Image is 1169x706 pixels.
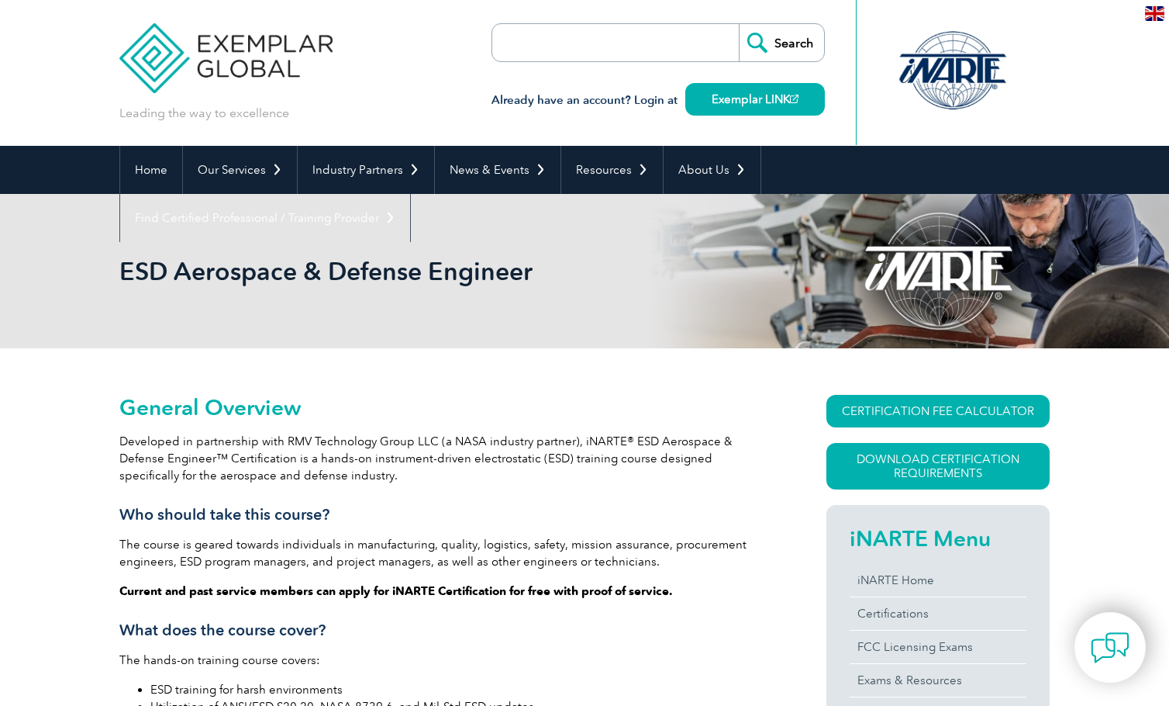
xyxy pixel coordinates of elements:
a: FCC Licensing Exams [850,631,1026,663]
strong: Current and past service members can apply for iNARTE Certification for free with proof of service. [119,584,673,598]
p: Developed in partnership with RMV Technology Group LLC (a NASA industry partner), iNARTE® ESD Aer... [119,433,771,484]
a: Home [120,146,182,194]
a: iNARTE Home [850,564,1026,597]
h3: What does the course cover? [119,621,771,640]
h3: Who should take this course? [119,505,771,524]
p: The course is geared towards individuals in manufacturing, quality, logistics, safety, mission as... [119,536,771,570]
p: The hands-on training course covers: [119,652,771,669]
img: en [1145,6,1164,21]
a: About Us [664,146,760,194]
a: Download Certification Requirements [826,443,1050,490]
h3: Already have an account? Login at [491,91,825,110]
h2: iNARTE Menu [850,526,1026,551]
h2: General Overview [119,395,771,420]
h1: ESD Aerospace & Defense Engineer [119,256,715,286]
a: Certifications [850,597,1026,630]
a: Resources [561,146,663,194]
a: Find Certified Professional / Training Provider [120,194,410,242]
a: News & Events [435,146,560,194]
a: Our Services [183,146,297,194]
a: Exams & Resources [850,664,1026,697]
a: Industry Partners [298,146,434,194]
input: Search [739,24,824,61]
img: open_square.png [790,95,798,103]
a: Exemplar LINK [685,83,825,116]
img: contact-chat.png [1091,628,1129,667]
li: ESD training for harsh environments [150,681,771,698]
p: Leading the way to excellence [119,105,289,122]
a: CERTIFICATION FEE CALCULATOR [826,395,1050,427]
